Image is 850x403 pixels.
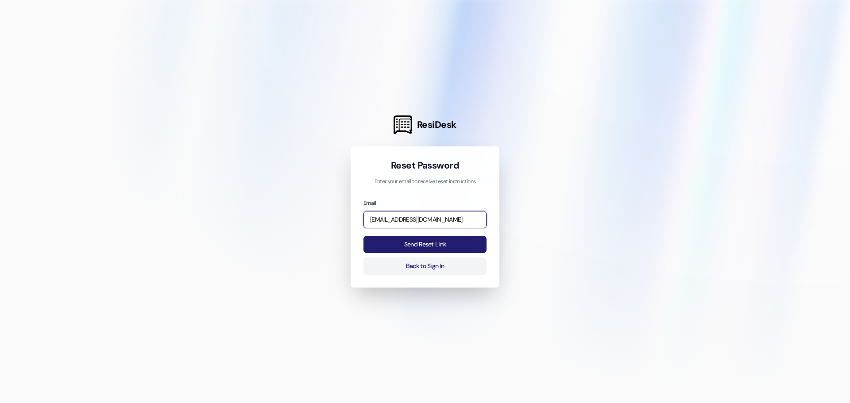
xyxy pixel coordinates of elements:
input: name@example.com [363,211,487,228]
span: ResiDesk [417,119,456,131]
label: Email [363,200,376,207]
button: Send Reset Link [363,236,487,253]
h1: Reset Password [363,159,487,172]
img: ResiDesk Logo [394,115,412,134]
p: Enter your email to receive reset instructions [363,178,487,186]
button: Back to Sign In [363,257,487,275]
